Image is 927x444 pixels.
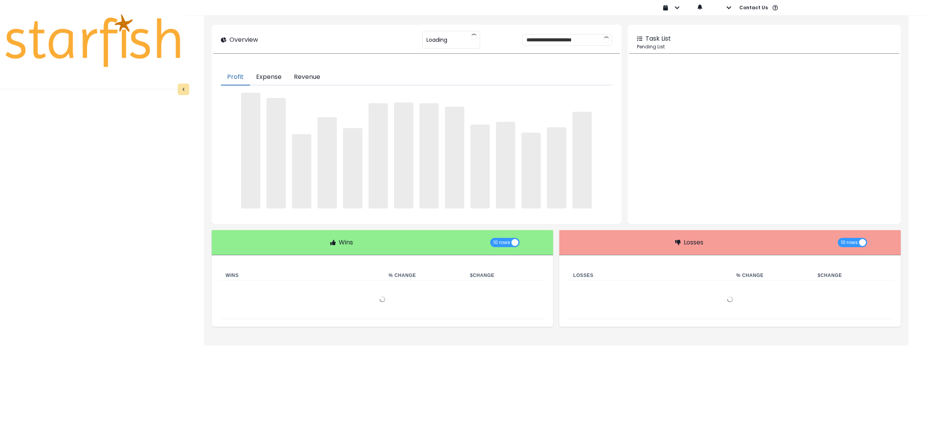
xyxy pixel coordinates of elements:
[493,238,510,247] span: 10 rows
[684,238,703,247] p: Losses
[250,69,288,85] button: Expense
[464,271,545,280] th: $ Change
[841,238,858,247] span: 10 rows
[426,32,447,48] span: Loading
[288,69,326,85] button: Revenue
[394,102,413,208] span: ‌
[470,125,490,208] span: ‌
[219,271,382,280] th: Wins
[496,122,515,208] span: ‌
[567,271,730,280] th: Losses
[812,271,893,280] th: $ Change
[339,238,353,247] p: Wins
[572,112,592,208] span: ‌
[221,69,250,85] button: Profit
[645,34,671,43] p: Task List
[368,103,388,208] span: ‌
[637,43,891,50] p: Pending List
[343,128,362,208] span: ‌
[547,127,566,208] span: ‌
[292,134,311,208] span: ‌
[382,271,464,280] th: % Change
[521,133,541,208] span: ‌
[419,103,439,208] span: ‌
[229,35,258,44] p: Overview
[730,271,812,280] th: % Change
[267,98,286,208] span: ‌
[317,117,337,208] span: ‌
[241,93,260,208] span: ‌
[445,107,464,208] span: ‌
